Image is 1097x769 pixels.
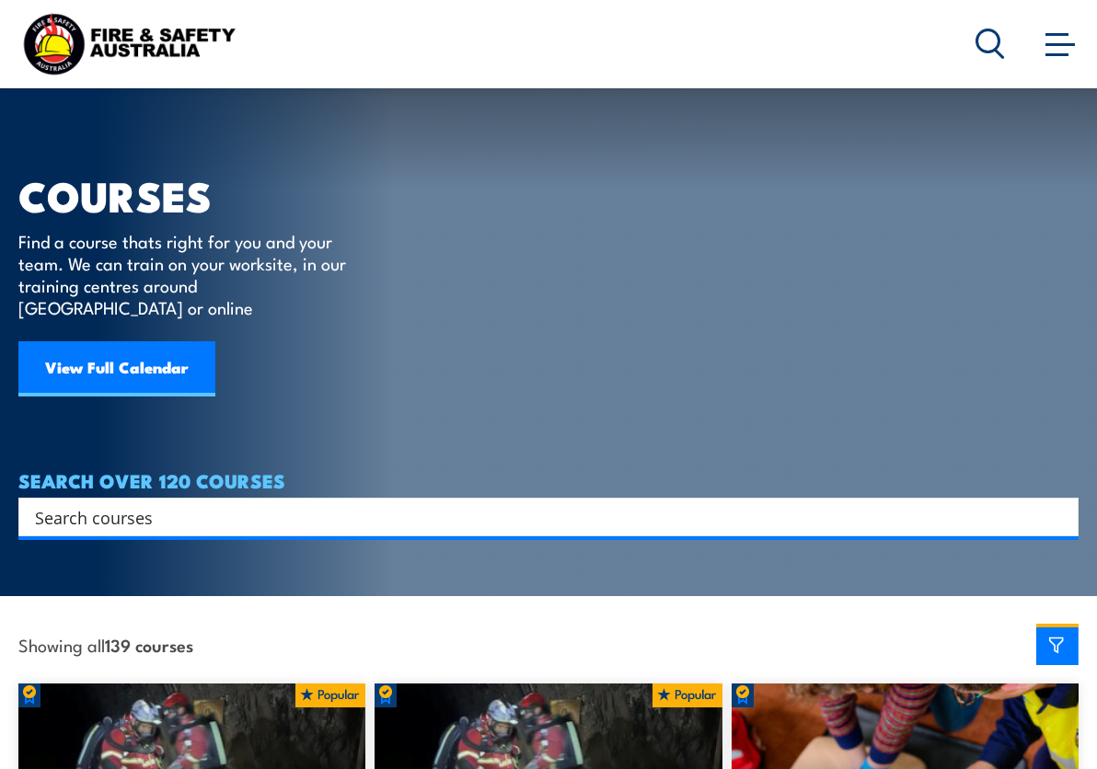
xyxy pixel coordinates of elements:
[1046,504,1072,530] button: Search magnifier button
[35,503,1038,531] input: Search input
[39,504,1042,530] form: Search form
[18,230,354,318] p: Find a course thats right for you and your team. We can train on your worksite, in our training c...
[18,341,215,396] a: View Full Calendar
[18,470,1079,490] h4: SEARCH OVER 120 COURSES
[18,177,373,212] h1: COURSES
[105,632,193,657] strong: 139 courses
[18,635,193,654] span: Showing all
